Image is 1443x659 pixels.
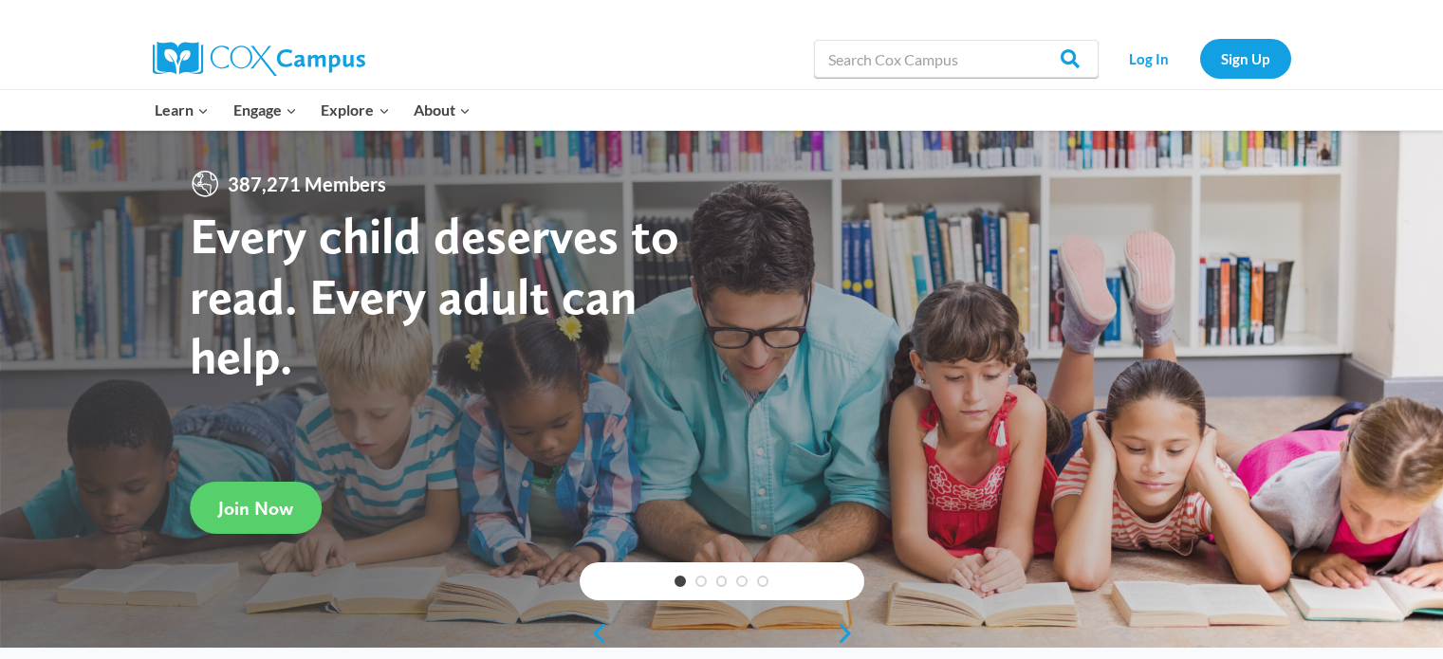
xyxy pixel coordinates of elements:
a: 3 [716,576,728,587]
a: Log In [1108,39,1191,78]
strong: Every child deserves to read. Every adult can help. [190,205,679,386]
a: 4 [736,576,748,587]
img: Cox Campus [153,42,365,76]
nav: Primary Navigation [143,90,483,130]
a: next [836,622,864,645]
span: Explore [321,98,389,122]
span: Join Now [218,497,293,520]
a: 5 [757,576,768,587]
a: Join Now [190,482,322,534]
span: About [414,98,471,122]
span: Engage [233,98,297,122]
a: Sign Up [1200,39,1291,78]
a: 2 [695,576,707,587]
input: Search Cox Campus [814,40,1099,78]
span: Learn [155,98,209,122]
a: 1 [675,576,686,587]
nav: Secondary Navigation [1108,39,1291,78]
div: content slider buttons [580,614,864,652]
a: previous [580,622,608,645]
span: 387,271 Members [220,169,394,199]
